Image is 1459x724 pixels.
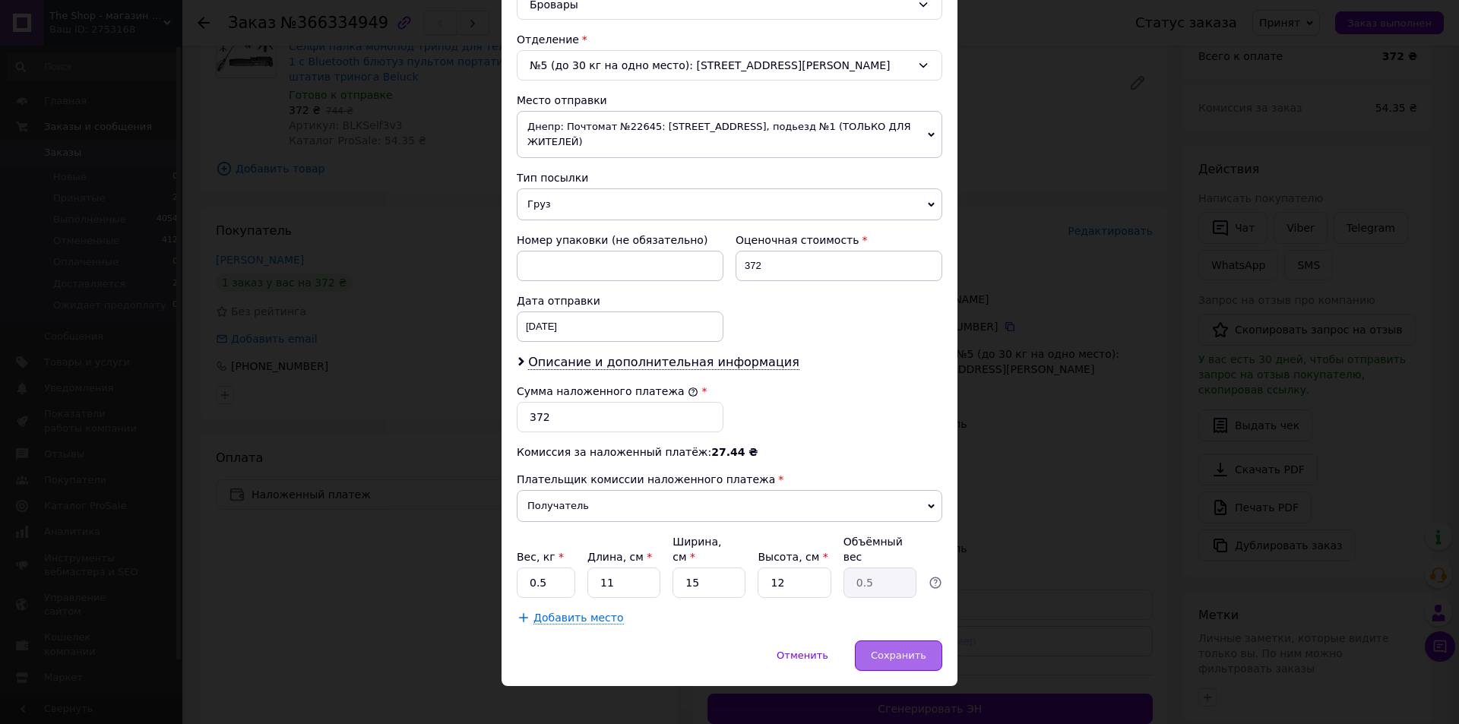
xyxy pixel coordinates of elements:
[517,94,607,106] span: Место отправки
[517,551,564,563] label: Вес, кг
[673,536,721,563] label: Ширина, см
[777,650,828,661] span: Отменить
[517,32,942,47] div: Отделение
[587,551,652,563] label: Длина, см
[517,172,588,184] span: Тип посылки
[736,232,942,248] div: Оценочная стоимость
[517,473,775,485] span: Плательщик комиссии наложенного платежа
[517,490,942,522] span: Получатель
[517,444,942,460] div: Комиссия за наложенный платёж:
[533,612,624,624] span: Добавить место
[843,534,916,564] div: Объёмный вес
[517,188,942,220] span: Груз
[517,111,942,158] span: Днепр: Почтомат №22645: [STREET_ADDRESS], подьезд №1 (ТОЛЬКО ДЛЯ ЖИТЕЛЕЙ)
[517,50,942,81] div: №5 (до 30 кг на одно место): [STREET_ADDRESS][PERSON_NAME]
[871,650,926,661] span: Сохранить
[528,355,799,370] span: Описание и дополнительная информация
[711,446,758,458] span: 27.44 ₴
[758,551,828,563] label: Высота, см
[517,293,723,308] div: Дата отправки
[517,232,723,248] div: Номер упаковки (не обязательно)
[517,385,698,397] label: Сумма наложенного платежа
